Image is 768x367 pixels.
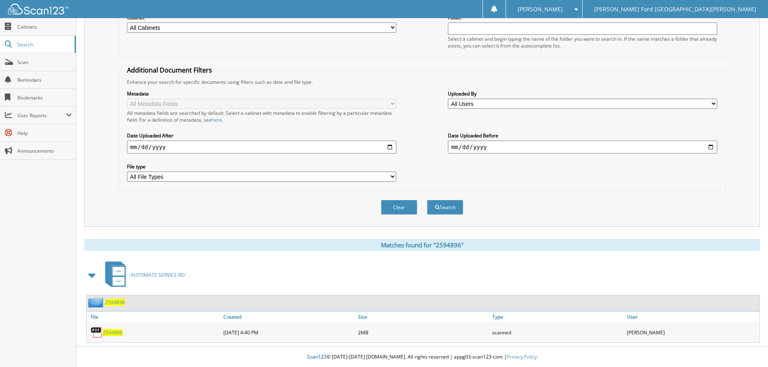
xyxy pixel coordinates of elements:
span: Reminders [17,77,72,83]
label: Date Uploaded After [127,132,396,139]
span: AUTOMATE SERVICE RO [131,272,185,278]
button: Search [427,200,463,215]
input: end [448,141,717,153]
div: scanned [490,324,625,340]
div: All metadata fields are searched by default. Select a cabinet with metadata to enable filtering b... [127,110,396,123]
a: File [87,311,221,322]
a: 2594896 [103,329,123,336]
a: Size [356,311,491,322]
span: Announcements [17,147,72,154]
a: here [212,116,222,123]
div: 2MB [356,324,491,340]
img: scan123-logo-white.svg [8,4,69,15]
label: Metadata [127,90,396,97]
span: [PERSON_NAME] Ford [GEOGRAPHIC_DATA][PERSON_NAME] [594,7,756,12]
button: Clear [381,200,417,215]
a: Created [221,311,356,322]
span: Bookmarks [17,94,72,101]
span: [PERSON_NAME] [518,7,563,12]
label: File type [127,163,396,170]
a: Type [490,311,625,322]
div: [PERSON_NAME] [625,324,760,340]
span: Scan123 [307,353,327,360]
div: Select a cabinet and begin typing the name of the folder you want to search in. If the name match... [448,35,717,49]
img: PDF.png [91,326,103,338]
div: © [DATE]-[DATE] [DOMAIN_NAME]. All rights reserved | appg03-scan123-com | [76,347,768,367]
span: Cabinets [17,23,72,30]
legend: Additional Document Filters [123,66,216,75]
div: [DATE] 4:40 PM [221,324,356,340]
iframe: Chat Widget [728,328,768,367]
input: start [127,141,396,153]
a: Privacy Policy [507,353,537,360]
span: User Reports [17,112,66,119]
label: Uploaded By [448,90,717,97]
span: Help [17,130,72,137]
a: AUTOMATE SERVICE RO [100,259,185,291]
div: Matches found for "2594896" [84,239,760,251]
span: Search [17,41,71,48]
div: Enhance your search for specific documents using filters such as date and file type. [123,79,721,85]
a: User [625,311,760,322]
img: folder2.png [88,297,105,307]
a: 2594896 [105,299,125,306]
label: Date Uploaded Before [448,132,717,139]
span: Scan [17,59,72,66]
